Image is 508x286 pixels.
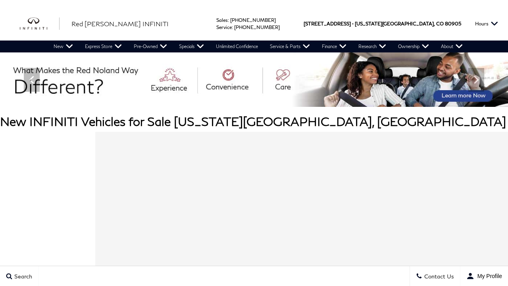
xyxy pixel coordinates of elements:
span: Sales [216,17,228,23]
a: Specials [173,41,210,52]
a: [STREET_ADDRESS] • [US_STATE][GEOGRAPHIC_DATA], CO 80905 [304,21,461,27]
span: [US_STATE][GEOGRAPHIC_DATA], [355,7,435,41]
button: Open the hours dropdown [471,7,502,41]
button: user-profile-menu [460,266,508,286]
nav: Main Navigation [48,41,469,52]
a: Pre-Owned [128,41,173,52]
a: Express Store [79,41,128,52]
span: Contact Us [422,273,454,280]
span: Search [12,273,32,280]
span: : [228,17,229,23]
a: Red [PERSON_NAME] INFINITI [71,19,169,29]
a: [PHONE_NUMBER] [234,24,280,30]
a: Finance [316,41,352,52]
a: Unlimited Confidence [210,41,264,52]
img: INFINITI [20,17,60,30]
a: New [48,41,79,52]
span: : [232,24,233,30]
a: Ownership [392,41,435,52]
span: Red [PERSON_NAME] INFINITI [71,20,169,27]
a: infiniti [20,17,60,30]
span: CO [436,7,444,41]
span: [STREET_ADDRESS] • [304,7,354,41]
a: Service & Parts [264,41,316,52]
a: Research [352,41,392,52]
a: About [435,41,469,52]
a: [PHONE_NUMBER] [230,17,276,23]
span: 80905 [445,7,461,41]
span: Service [216,24,232,30]
span: My Profile [474,273,502,279]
